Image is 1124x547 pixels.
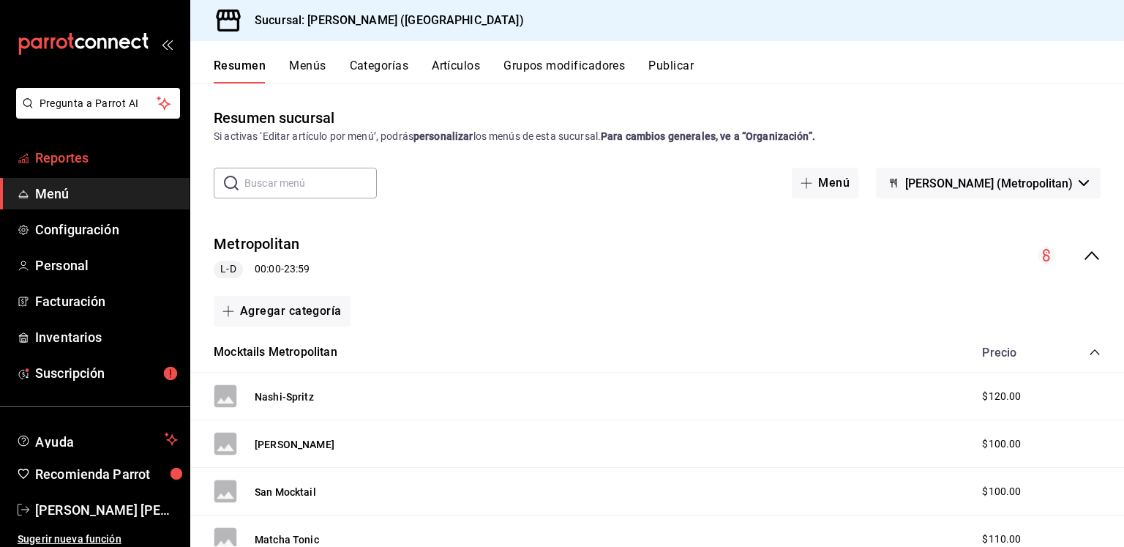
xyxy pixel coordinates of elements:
[190,222,1124,290] div: collapse-menu-row
[10,106,180,122] a: Pregunta a Parrot AI
[214,261,310,278] div: 00:00 - 23:59
[35,291,178,311] span: Facturación
[413,130,473,142] strong: personalizar
[255,485,316,499] button: San Mocktail
[255,390,314,404] button: Nashi-Spritz
[967,346,1061,360] div: Precio
[350,59,409,83] button: Categorías
[982,532,1021,547] span: $110.00
[982,484,1021,499] span: $100.00
[982,389,1021,404] span: $120.00
[214,129,1101,144] div: Si activas ‘Editar artículo por menú’, podrás los menús de esta sucursal.
[876,168,1101,198] button: [PERSON_NAME] (Metropolitan)
[432,59,480,83] button: Artículos
[35,184,178,204] span: Menú
[35,327,178,347] span: Inventarios
[35,220,178,239] span: Configuración
[255,532,319,547] button: Matcha Tonic
[16,88,180,119] button: Pregunta a Parrot AI
[214,59,266,83] button: Resumen
[214,344,337,361] button: Mocktails Metropolitan
[35,431,159,448] span: Ayuda
[40,96,157,111] span: Pregunta a Parrot AI
[503,59,625,83] button: Grupos modificadores
[214,59,1124,83] div: navigation tabs
[214,296,351,327] button: Agregar categoría
[289,59,326,83] button: Menús
[35,256,178,275] span: Personal
[35,148,178,168] span: Reportes
[243,12,524,29] h3: Sucursal: [PERSON_NAME] ([GEOGRAPHIC_DATA])
[214,261,241,277] span: L-D
[35,500,178,520] span: [PERSON_NAME] [PERSON_NAME]
[244,168,377,198] input: Buscar menú
[18,532,178,547] span: Sugerir nueva función
[648,59,694,83] button: Publicar
[214,107,334,129] div: Resumen sucursal
[601,130,815,142] strong: Para cambios generales, ve a “Organización”.
[1089,346,1101,358] button: collapse-category-row
[214,234,300,255] button: Metropolitan
[905,176,1073,190] span: [PERSON_NAME] (Metropolitan)
[982,436,1021,452] span: $100.00
[255,437,334,452] button: [PERSON_NAME]
[792,168,858,198] button: Menú
[35,363,178,383] span: Suscripción
[161,38,173,50] button: open_drawer_menu
[35,464,178,484] span: Recomienda Parrot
